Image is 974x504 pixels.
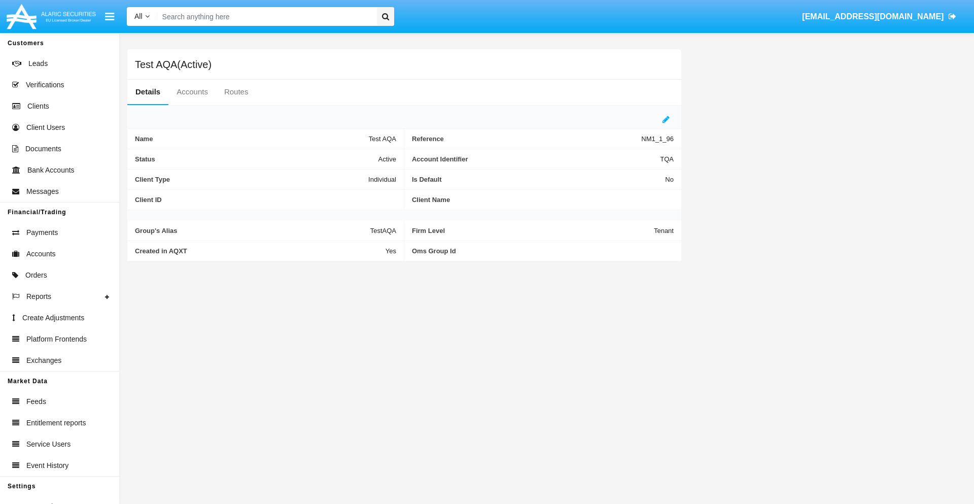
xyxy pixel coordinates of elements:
span: Exchanges [26,355,61,366]
span: Test AQA [369,135,396,143]
h5: Test AQA(Active) [135,60,212,69]
a: [EMAIL_ADDRESS][DOMAIN_NAME] [797,3,961,31]
a: Details [127,80,168,104]
span: Tenant [654,227,674,234]
span: NM1_1_96 [641,135,674,143]
a: All [127,11,157,22]
span: TQA [660,155,674,163]
span: TestAQA [370,227,396,234]
span: Is Default [412,176,665,183]
span: Active [378,155,396,163]
span: Reports [26,291,51,302]
span: [EMAIL_ADDRESS][DOMAIN_NAME] [802,12,944,21]
span: Name [135,135,369,143]
span: Created in AQXT [135,247,386,255]
span: All [134,12,143,20]
span: Payments [26,227,58,238]
span: Client Name [412,196,674,204]
span: Orders [25,270,47,281]
span: Documents [25,144,61,154]
span: Client ID [135,196,396,204]
span: Leads [28,58,48,69]
span: Feeds [26,396,46,407]
span: Bank Accounts [27,165,75,176]
span: No [665,176,674,183]
span: Reference [412,135,641,143]
span: Entitlement reports [26,418,86,428]
span: Clients [27,101,49,112]
span: Event History [26,460,68,471]
span: Group's Alias [135,227,370,234]
a: Routes [216,80,257,104]
span: Platform Frontends [26,334,87,345]
span: Firm Level [412,227,654,234]
span: Client Users [26,122,65,133]
span: Service Users [26,439,71,450]
a: Accounts [168,80,216,104]
input: Search [157,7,373,26]
span: Create Adjustments [22,313,84,323]
span: Oms Group Id [412,247,674,255]
span: Accounts [26,249,56,259]
span: Client Type [135,176,368,183]
img: Logo image [5,2,97,31]
span: Verifications [26,80,64,90]
span: Account Identifier [412,155,660,163]
span: Messages [26,186,59,197]
span: Status [135,155,378,163]
span: Individual [368,176,396,183]
span: Yes [386,247,396,255]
